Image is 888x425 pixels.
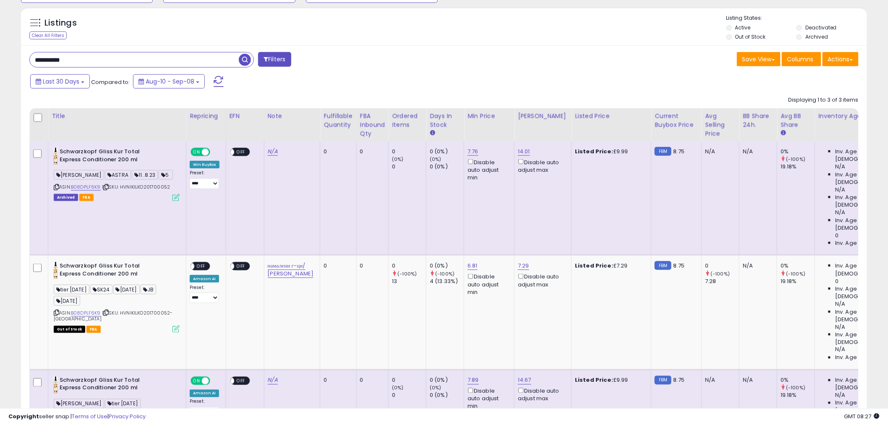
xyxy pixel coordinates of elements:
[392,262,426,270] div: 0
[674,376,685,384] span: 8.75
[710,270,730,277] small: (-100%)
[844,412,880,420] span: 2025-10-9 08:27 GMT
[54,262,57,279] img: 31tIVy2cjQL._SL40_.jpg
[575,112,648,121] div: Listed Price
[133,74,205,89] button: Aug-10 - Sep-08
[430,163,464,171] div: 0 (0%)
[52,112,183,121] div: Title
[805,33,828,40] label: Archived
[360,148,382,155] div: 0
[575,147,613,155] b: Listed Price:
[705,278,739,285] div: 7.28
[705,262,739,270] div: 0
[518,157,565,174] div: Disable auto adjust max
[835,323,845,331] span: N/A
[655,147,671,156] small: FBM
[781,278,815,285] div: 19.18%
[113,285,140,294] span: [DATE]
[655,261,671,270] small: FBM
[726,14,867,22] p: Listing States:
[835,239,879,247] span: Inv. Age 181 Plus:
[786,270,805,277] small: (-100%)
[430,156,441,163] small: (0%)
[781,262,815,270] div: 0%
[392,385,404,391] small: (0%)
[360,377,382,384] div: 0
[8,412,39,420] strong: Copyright
[60,148,162,165] b: Schwarzkopf Gliss Kur Total Express Conditioner 200 ml
[190,399,219,418] div: Preset:
[8,413,146,421] div: seller snap | |
[518,147,530,156] a: 14.01
[105,399,141,409] span: tier [DATE]
[835,392,845,399] span: N/A
[575,148,645,155] div: £9.99
[835,232,838,239] span: 0
[86,326,101,333] span: FBA
[575,377,645,384] div: £9.99
[430,129,435,137] small: Days In Stock.
[392,377,426,384] div: 0
[258,52,291,67] button: Filters
[835,209,845,216] span: N/A
[655,376,671,385] small: FBM
[575,262,645,270] div: £7.29
[392,156,404,163] small: (0%)
[43,77,79,86] span: Last 30 Days
[781,129,786,137] small: Avg BB Share.
[324,112,353,129] div: Fulfillable Quantity
[360,112,385,138] div: FBA inbound Qty
[268,147,278,156] a: N/A
[191,377,202,384] span: ON
[674,262,685,270] span: 8.75
[159,170,173,180] span: 5
[91,78,130,86] span: Compared to:
[468,376,479,385] a: 7.89
[518,262,529,270] a: 7.29
[835,163,845,171] span: N/A
[60,262,162,280] b: Schwarzkopf Gliss Kur Total Express Conditioner 200 ml
[71,310,101,317] a: B08DPLF6K9
[430,278,464,285] div: 4 (13.33%)
[743,148,770,155] div: N/A
[190,390,219,397] div: Amazon AI
[71,184,101,191] a: B08DPLF6K9
[430,392,464,399] div: 0 (0%)
[781,163,815,171] div: 19.18%
[234,263,248,270] span: OFF
[109,412,146,420] a: Privacy Policy
[743,377,770,384] div: N/A
[360,262,382,270] div: 0
[209,149,222,156] span: OFF
[674,147,685,155] span: 8.75
[54,285,89,294] span: tier [DATE]
[835,186,845,194] span: N/A
[268,262,314,278] a: намалени г-ци/ [PERSON_NAME]
[54,148,57,165] img: 31tIVy2cjQL._SL40_.jpg
[141,285,156,294] span: JB
[575,376,613,384] b: Listed Price:
[735,24,751,31] label: Active
[194,263,208,270] span: OFF
[786,156,805,163] small: (-100%)
[655,112,698,129] div: Current Buybox Price
[324,262,350,270] div: 0
[392,392,426,399] div: 0
[575,262,613,270] b: Listed Price:
[781,392,815,399] div: 19.18%
[90,285,112,294] span: SK24
[430,112,460,129] div: Days In Stock
[789,96,859,104] div: Displaying 1 to 3 of 3 items
[781,148,815,155] div: 0%
[191,149,202,156] span: ON
[518,272,565,289] div: Disable auto adjust max
[430,148,464,155] div: 0 (0%)
[430,377,464,384] div: 0 (0%)
[60,377,162,394] b: Schwarzkopf Gliss Kur Total Express Conditioner 200 ml
[805,24,837,31] label: Deactivated
[54,326,85,333] span: All listings that are currently out of stock and unavailable for purchase on Amazon
[835,278,838,285] span: 0
[105,170,131,180] span: ASTRA
[430,262,464,270] div: 0 (0%)
[190,161,219,168] div: Win BuyBox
